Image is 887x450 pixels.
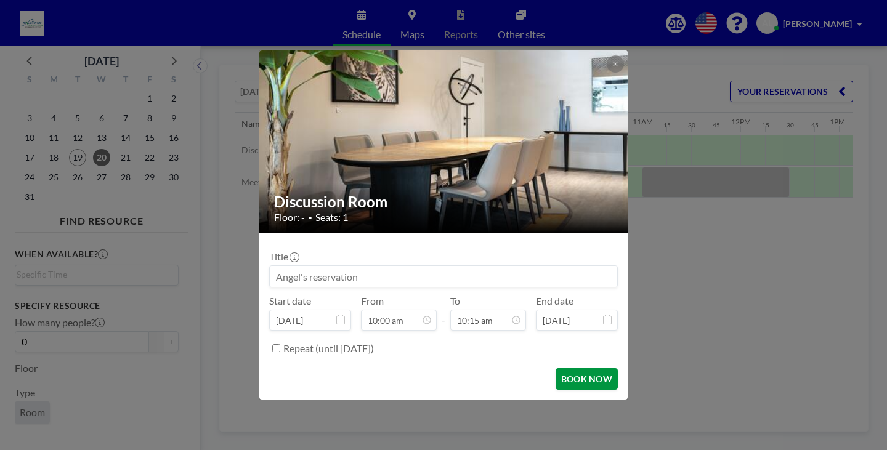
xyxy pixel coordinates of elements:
[536,295,573,307] label: End date
[269,251,298,263] label: Title
[315,211,348,223] span: Seats: 1
[556,368,618,390] button: BOOK NOW
[450,295,460,307] label: To
[274,211,305,223] span: Floor: -
[283,342,374,355] label: Repeat (until [DATE])
[270,266,617,287] input: Angel's reservation
[259,19,629,265] img: 537.jpg
[274,193,614,211] h2: Discussion Room
[308,213,312,222] span: •
[442,299,445,326] span: -
[269,295,311,307] label: Start date
[361,295,384,307] label: From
